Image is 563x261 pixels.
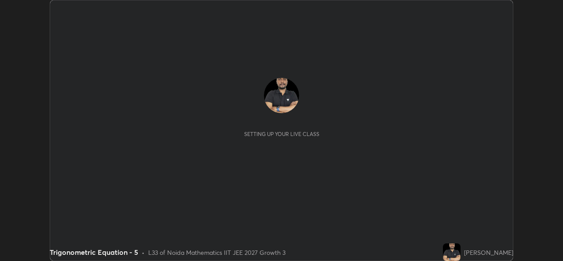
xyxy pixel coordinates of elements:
div: Setting up your live class [244,131,319,137]
img: 0778c31bc5944d8787466f8140092193.jpg [443,243,461,261]
div: • [142,248,145,257]
div: Trigonometric Equation - 5 [50,247,138,257]
img: 0778c31bc5944d8787466f8140092193.jpg [264,78,299,113]
div: L33 of Noida Mathematics IIT JEE 2027 Growth 3 [148,248,285,257]
div: [PERSON_NAME] [464,248,513,257]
